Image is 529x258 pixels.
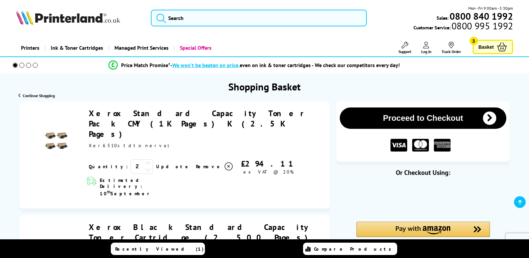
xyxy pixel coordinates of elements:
[437,15,449,21] span: Sales:
[450,10,513,22] b: 0800 840 1992
[399,49,411,54] span: Support
[89,108,306,139] a: Xerox Standard Capacity Toner Pack CMY (1K Pages) K (2.5K Pages)
[196,162,234,172] a: Delete item from your basket
[442,42,461,54] a: Track Order
[18,93,55,98] a: Continue Shopping
[107,189,110,194] sup: th
[44,129,67,153] img: Xerox Standard Capacity Toner Pack CMY (1K Pages) K (2.5K Pages)
[340,107,507,129] button: Proceed to Checkout
[23,93,55,98] span: Continue Shopping
[468,5,513,11] span: Mon - Fri 9:00am - 5:30pm
[100,177,183,197] span: Estimated Delivery: 10 September
[470,37,478,45] span: 3
[399,42,411,54] a: Support
[170,62,400,68] div: - even on ink & toner cartridges - We check our competitors every day!
[449,13,513,19] a: 0800 840 1992
[234,159,304,169] div: £294.11
[156,164,191,170] a: Update
[89,222,312,243] a: Xerox Black Standard Capacity Toner Cartridge (2,500 Pages)
[303,243,397,255] a: Compare Products
[314,246,395,252] span: Compare Products
[121,62,170,68] span: Price Match Promise*
[16,10,143,26] a: Printerland Logo
[228,80,301,93] h1: Shopping Basket
[390,139,407,152] img: VISA
[89,164,128,170] span: Quantity:
[196,164,222,170] span: Remove
[44,39,108,56] a: Ink & Toner Cartridges
[356,188,490,203] iframe: PayPal
[115,246,204,252] span: Recently Viewed (1)
[451,23,513,29] span: 0800 995 1992
[16,10,120,25] img: Printerland Logo
[412,139,429,152] img: MASTER CARD
[108,39,174,56] a: Managed Print Services
[111,243,205,255] a: Recently Viewed (1)
[174,39,217,56] a: Special Offers
[479,42,494,51] span: Basket
[172,62,240,68] span: We won’t be beaten on price,
[3,59,505,71] li: modal_Promise
[421,42,432,54] a: Log In
[51,39,103,56] span: Ink & Toner Cartridges
[336,168,510,177] div: Or Checkout Using:
[356,222,490,245] div: Amazon Pay - Use your Amazon account
[421,49,432,54] span: Log In
[434,139,451,152] img: American Express
[89,143,170,149] span: Xer6510stdtonerval
[243,169,294,175] span: ex VAT @ 20%
[473,40,513,54] a: Basket 3
[151,10,367,26] input: Search
[16,39,44,56] a: Printers
[414,23,513,31] span: Customer Service:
